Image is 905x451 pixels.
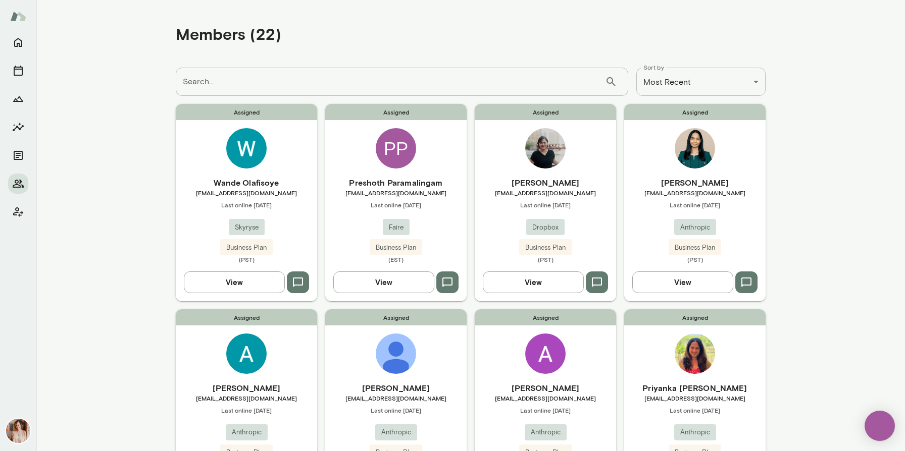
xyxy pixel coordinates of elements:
span: Anthropic [525,427,567,437]
img: Priyanka Phatak [675,333,715,374]
span: Last online [DATE] [475,201,616,209]
span: (PST) [176,255,317,263]
div: PP [376,128,416,168]
span: Assigned [475,309,616,325]
label: Sort by [643,63,664,72]
span: [EMAIL_ADDRESS][DOMAIN_NAME] [325,394,467,402]
button: Documents [8,145,28,165]
span: Business Plan [669,243,721,253]
button: Home [8,32,28,52]
img: Wande Olafisoye [226,128,267,168]
span: Business Plan [519,243,572,253]
span: [EMAIL_ADDRESS][DOMAIN_NAME] [176,189,317,197]
span: Last online [DATE] [475,406,616,414]
span: Last online [DATE] [325,406,467,414]
button: Insights [8,117,28,137]
h6: [PERSON_NAME] [475,177,616,189]
img: Aisha Johnson [525,128,566,168]
h6: Priyanka [PERSON_NAME] [624,382,766,394]
span: (PST) [475,255,616,263]
span: Anthropic [226,427,268,437]
span: Anthropic [375,427,417,437]
span: Last online [DATE] [176,201,317,209]
span: Business Plan [220,243,273,253]
button: Sessions [8,61,28,81]
span: Faire [383,222,410,233]
span: Anthropic [674,427,716,437]
h4: Members (22) [176,24,281,43]
button: View [483,271,584,293]
button: View [632,271,733,293]
span: (PST) [624,255,766,263]
button: View [333,271,434,293]
h6: [PERSON_NAME] [624,177,766,189]
span: [EMAIL_ADDRESS][DOMAIN_NAME] [176,394,317,402]
span: (EST) [325,255,467,263]
span: Assigned [624,104,766,120]
span: Assigned [176,104,317,120]
span: Assigned [325,309,467,325]
h6: [PERSON_NAME] [325,382,467,394]
span: Last online [DATE] [325,201,467,209]
span: Anthropic [674,222,716,233]
span: Last online [DATE] [176,406,317,414]
span: Skyryse [229,222,265,233]
button: Members [8,174,28,194]
span: [EMAIL_ADDRESS][DOMAIN_NAME] [325,189,467,197]
span: Assigned [176,309,317,325]
img: Avinash Palayadi [226,333,267,374]
h6: Wande Olafisoye [176,177,317,189]
h6: [PERSON_NAME] [176,382,317,394]
span: Last online [DATE] [624,406,766,414]
span: Assigned [475,104,616,120]
button: View [184,271,285,293]
img: Anjali Gopal [675,128,715,168]
button: Growth Plan [8,89,28,109]
img: Mento [10,7,26,26]
span: [EMAIL_ADDRESS][DOMAIN_NAME] [475,189,616,197]
span: Business Plan [370,243,422,253]
h6: Preshoth Paramalingam [325,177,467,189]
button: Client app [8,202,28,222]
span: [EMAIL_ADDRESS][DOMAIN_NAME] [624,394,766,402]
span: Assigned [624,309,766,325]
img: Hyonjee Joo [376,333,416,374]
img: Anna Venancio Marques [525,333,566,374]
span: Assigned [325,104,467,120]
span: Dropbox [526,222,565,233]
div: Most Recent [636,68,766,96]
span: [EMAIL_ADDRESS][DOMAIN_NAME] [624,189,766,197]
span: [EMAIL_ADDRESS][DOMAIN_NAME] [475,394,616,402]
span: Last online [DATE] [624,201,766,209]
img: Nancy Alsip [6,419,30,443]
h6: [PERSON_NAME] [475,382,616,394]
